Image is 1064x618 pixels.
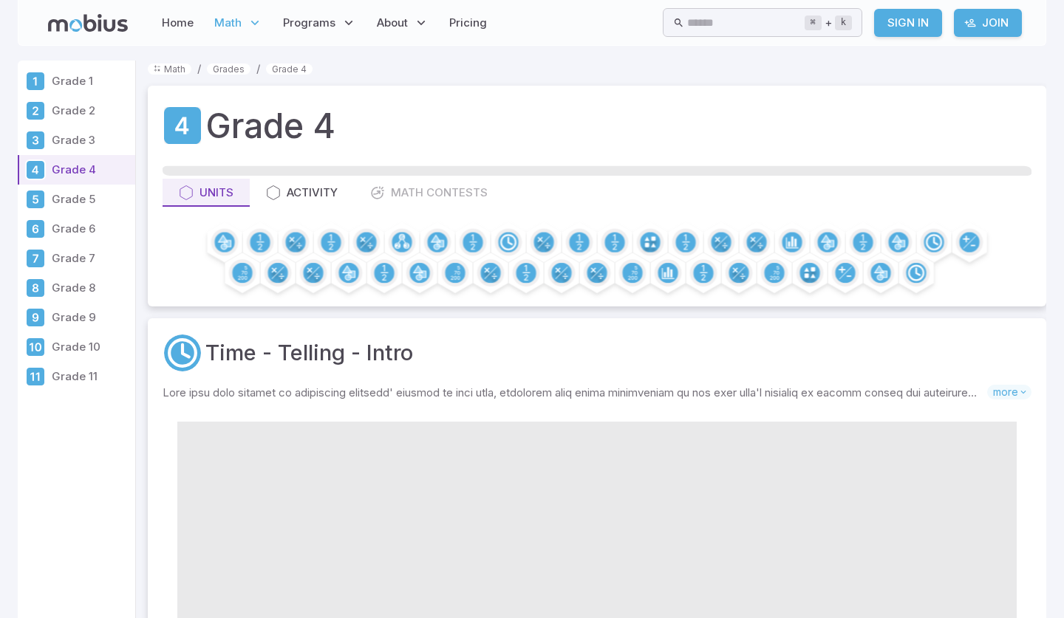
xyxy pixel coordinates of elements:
[163,385,987,401] p: Lore ipsu dolo sitamet co adipiscing elitsedd' eiusmod te inci utla, etdolorem aliq enima minimve...
[52,280,129,296] p: Grade 8
[148,63,191,75] a: Math
[52,191,129,207] p: Grade 5
[25,278,46,298] div: Grade 8
[197,61,201,77] li: /
[214,15,242,31] span: Math
[25,71,46,92] div: Grade 1
[18,214,135,244] a: Grade 6
[25,219,46,239] div: Grade 6
[52,132,129,148] p: Grade 3
[445,6,491,40] a: Pricing
[25,337,46,357] div: Grade 10
[157,6,198,40] a: Home
[179,185,233,201] div: Units
[18,303,135,332] a: Grade 9
[283,15,335,31] span: Programs
[18,96,135,126] a: Grade 2
[205,337,413,369] a: Time - Telling - Intro
[18,362,135,391] a: Grade 11
[18,185,135,214] a: Grade 5
[25,189,46,210] div: Grade 5
[52,339,129,355] p: Grade 10
[207,63,250,75] a: Grades
[148,61,1046,77] nav: breadcrumb
[52,221,129,237] p: Grade 6
[52,368,129,385] p: Grade 11
[163,333,202,373] a: Time
[52,162,129,178] p: Grade 4
[25,248,46,269] div: Grade 7
[25,159,46,180] div: Grade 4
[25,130,46,151] div: Grade 3
[25,366,46,387] div: Grade 11
[805,14,852,32] div: +
[18,126,135,155] a: Grade 3
[835,16,852,30] kbd: k
[18,155,135,185] a: Grade 4
[266,63,313,75] a: Grade 4
[52,103,129,119] p: Grade 2
[52,309,129,326] p: Grade 9
[256,61,260,77] li: /
[805,16,822,30] kbd: ⌘
[954,9,1022,37] a: Join
[205,100,335,151] h1: Grade 4
[25,100,46,121] div: Grade 2
[52,73,129,89] p: Grade 1
[874,9,942,37] a: Sign In
[18,332,135,362] a: Grade 10
[18,244,135,273] a: Grade 7
[18,273,135,303] a: Grade 8
[25,307,46,328] div: Grade 9
[52,250,129,267] p: Grade 7
[377,15,408,31] span: About
[266,185,338,201] div: Activity
[163,106,202,145] a: Grade 4
[18,66,135,96] a: Grade 1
